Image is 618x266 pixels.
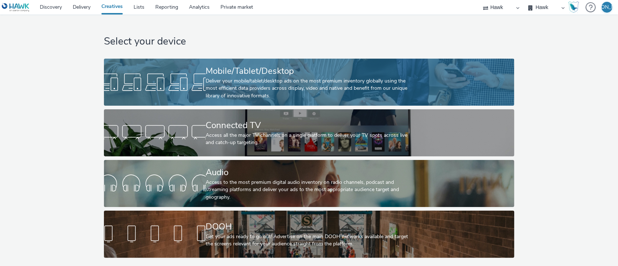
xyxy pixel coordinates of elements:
[206,166,409,179] div: Audio
[104,35,514,48] h1: Select your device
[206,132,409,147] div: Access all the major TV channels on a single platform to deliver your TV spots across live and ca...
[104,160,514,207] a: AudioAccess to the most premium digital audio inventory on radio channels, podcast and streaming ...
[2,3,30,12] img: undefined Logo
[568,1,579,13] img: Hawk Academy
[206,179,409,201] div: Access to the most premium digital audio inventory on radio channels, podcast and streaming platf...
[206,77,409,100] div: Deliver your mobile/tablet/desktop ads on the most premium inventory globally using the most effi...
[206,65,409,77] div: Mobile/Tablet/Desktop
[104,59,514,106] a: Mobile/Tablet/DesktopDeliver your mobile/tablet/desktop ads on the most premium inventory globall...
[206,220,409,233] div: DOOH
[206,233,409,248] div: Get your ads ready to go out! Advertise on the main DOOH networks available and target the screen...
[568,1,582,13] a: Hawk Academy
[104,211,514,258] a: DOOHGet your ads ready to go out! Advertise on the main DOOH networks available and target the sc...
[104,109,514,156] a: Connected TVAccess all the major TV channels on a single platform to deliver your TV spots across...
[206,119,409,132] div: Connected TV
